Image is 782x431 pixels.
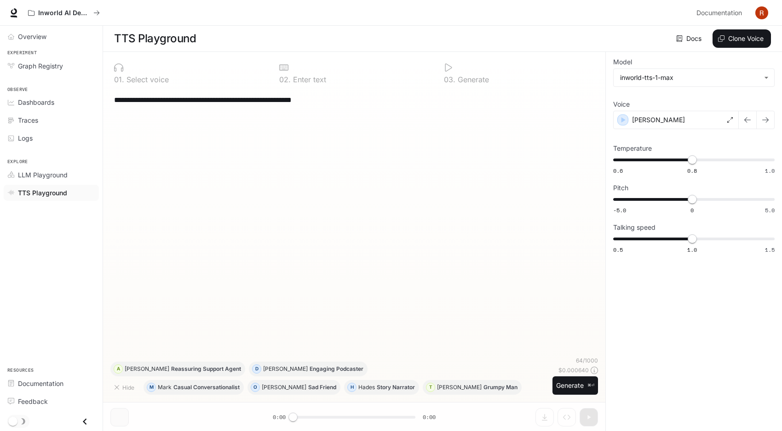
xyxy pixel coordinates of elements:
[613,145,652,152] p: Temperature
[18,97,54,107] span: Dashboards
[249,362,368,376] button: D[PERSON_NAME]Engaging Podcaster
[18,188,67,198] span: TTS Playground
[18,397,48,406] span: Feedback
[587,383,594,388] p: ⌘⏎
[765,246,775,254] span: 1.5
[4,393,99,409] a: Feedback
[251,380,259,395] div: O
[576,357,598,364] p: 64 / 1000
[4,167,99,183] a: LLM Playground
[455,76,489,83] p: Generate
[158,385,172,390] p: Mark
[4,58,99,74] a: Graph Registry
[558,366,589,374] p: $ 0.000640
[687,246,697,254] span: 1.0
[4,185,99,201] a: TTS Playground
[173,385,240,390] p: Casual Conversationalist
[377,385,415,390] p: Story Narrator
[125,366,169,372] p: [PERSON_NAME]
[279,76,291,83] p: 0 2 .
[110,362,245,376] button: A[PERSON_NAME]Reassuring Support Agent
[613,59,632,65] p: Model
[444,76,455,83] p: 0 3 .
[423,380,522,395] button: T[PERSON_NAME]Grumpy Man
[18,32,46,41] span: Overview
[765,206,775,214] span: 5.0
[114,362,122,376] div: A
[674,29,705,48] a: Docs
[18,133,33,143] span: Logs
[358,385,375,390] p: Hades
[262,385,306,390] p: [PERSON_NAME]
[4,112,99,128] a: Traces
[8,416,17,426] span: Dark mode toggle
[263,366,308,372] p: [PERSON_NAME]
[38,9,90,17] p: Inworld AI Demos
[308,385,336,390] p: Sad Friend
[4,28,99,45] a: Overview
[144,380,244,395] button: MMarkCasual Conversationalist
[18,170,68,180] span: LLM Playground
[4,130,99,146] a: Logs
[483,385,517,390] p: Grumpy Man
[613,224,655,231] p: Talking speed
[613,246,623,254] span: 0.5
[114,29,196,48] h1: TTS Playground
[696,7,742,19] span: Documentation
[613,167,623,175] span: 0.6
[114,76,124,83] p: 0 1 .
[124,76,169,83] p: Select voice
[693,4,749,22] a: Documentation
[310,366,363,372] p: Engaging Podcaster
[147,380,155,395] div: M
[18,115,38,125] span: Traces
[348,380,356,395] div: H
[18,61,63,71] span: Graph Registry
[437,385,482,390] p: [PERSON_NAME]
[613,101,630,108] p: Voice
[687,167,697,175] span: 0.8
[291,76,326,83] p: Enter text
[713,29,771,48] button: Clone Voice
[110,380,140,395] button: Hide
[753,4,771,22] button: User avatar
[344,380,419,395] button: HHadesStory Narrator
[613,206,626,214] span: -5.0
[24,4,104,22] button: All workspaces
[613,185,628,191] p: Pitch
[171,366,241,372] p: Reassuring Support Agent
[690,206,694,214] span: 0
[620,73,759,82] div: inworld-tts-1-max
[755,6,768,19] img: User avatar
[426,380,435,395] div: T
[247,380,340,395] button: O[PERSON_NAME]Sad Friend
[632,115,685,125] p: [PERSON_NAME]
[765,167,775,175] span: 1.0
[253,362,261,376] div: D
[552,376,598,395] button: Generate⌘⏎
[18,379,63,388] span: Documentation
[75,412,95,431] button: Close drawer
[4,375,99,391] a: Documentation
[614,69,774,86] div: inworld-tts-1-max
[4,94,99,110] a: Dashboards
